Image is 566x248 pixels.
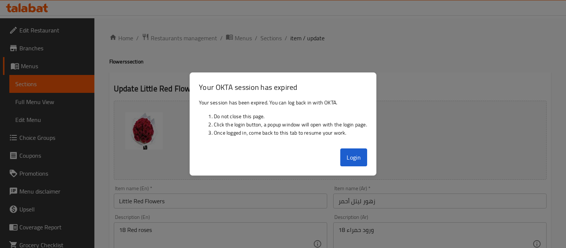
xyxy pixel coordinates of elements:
h3: Your OKTA session has expired [199,82,367,92]
button: Login [340,148,367,166]
div: Your session has been expired. You can log back in with OKTA. [190,95,376,145]
li: Do not close this page. [214,112,367,120]
li: Click the login button, a popup window will open with the login page. [214,120,367,129]
li: Once logged in, come back to this tab to resume your work. [214,129,367,137]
